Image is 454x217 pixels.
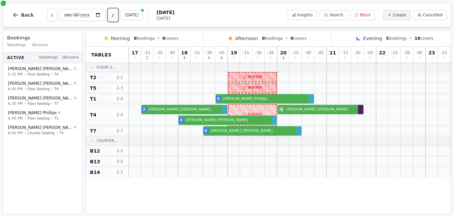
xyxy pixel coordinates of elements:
[233,56,235,60] span: 0
[47,9,57,21] button: Previous day
[54,101,58,106] span: T7
[282,56,284,60] span: 4
[286,36,288,41] span: •
[332,56,334,60] span: 0
[162,36,165,41] span: 0
[112,128,128,134] span: 2 - 7
[257,56,259,60] span: 0
[431,56,433,60] span: 0
[285,107,356,113] span: [PERSON_NAME] [PERSON_NAME]
[291,36,293,41] span: 0
[416,51,422,55] span: : 45
[413,10,447,20] button: Cancelled
[222,96,307,102] span: [PERSON_NAME] Phillips
[220,56,222,60] span: 4
[279,107,284,113] span: 4
[363,35,382,42] span: Evening
[245,56,247,60] span: 0
[235,35,258,42] span: Afternoon
[74,125,76,131] span: 4
[4,93,81,109] button: [PERSON_NAME] [PERSON_NAME]46:30 PM•Floor Seating•T7
[185,118,269,123] span: [PERSON_NAME] [PERSON_NAME]
[193,51,200,55] span: : 15
[7,34,79,41] h3: Bookings
[171,56,173,60] span: 0
[62,55,79,60] span: 18 covers
[8,116,23,121] span: 6:45 PM
[280,50,287,55] span: 20
[97,65,116,70] span: Floor S...
[90,169,100,176] span: B14
[307,56,309,60] span: 0
[112,96,128,101] span: 2 - 4
[383,10,411,20] button: Create
[415,36,420,41] span: 18
[297,12,313,18] span: Insights
[418,56,420,60] span: 0
[112,75,128,80] span: 2 - 2
[7,42,26,48] span: 5 bookings
[108,9,118,21] button: Next day
[59,131,63,136] span: T4
[206,51,212,55] span: : 30
[143,107,145,113] span: 2
[51,86,53,91] span: •
[54,86,58,91] span: T4
[205,128,207,134] span: 4
[292,51,299,55] span: : 15
[21,13,34,17] span: Back
[393,12,406,18] span: Create
[27,116,49,121] span: Floor Seating
[90,95,96,102] span: T1
[162,36,179,41] span: covers
[39,55,58,60] span: 5 bookings
[231,50,237,55] span: 19
[90,148,100,154] span: B12
[208,56,210,60] span: 4
[27,101,49,106] span: Floor Seating
[112,159,128,164] span: 2 - 2
[386,36,389,41] span: 5
[4,64,81,79] button: [PERSON_NAME] [PERSON_NAME]25:15 PM•Floor Seating•T4
[354,51,360,55] span: : 30
[112,170,128,175] span: 2 - 2
[91,51,112,58] span: Tables
[134,36,136,41] span: 0
[262,36,282,41] span: bookings
[441,51,447,55] span: : 15
[8,66,73,71] span: [PERSON_NAME] [PERSON_NAME]
[8,81,73,86] span: [PERSON_NAME] [PERSON_NAME]
[180,118,183,123] span: 4
[27,72,49,77] span: Floor Seating
[24,131,26,136] span: •
[134,36,154,41] span: bookings
[4,78,81,94] button: [PERSON_NAME] [PERSON_NAME]46:00 PM•Floor Seating•T4
[156,16,174,21] span: [DATE]
[24,116,26,121] span: •
[54,72,58,77] span: T4
[132,50,138,55] span: 17
[4,123,81,138] button: [PERSON_NAME] [PERSON_NAME]48:00 PM•Counter Seating•T4
[112,148,128,154] span: 2 - 2
[144,51,150,55] span: : 15
[8,71,23,77] span: 5:15 PM
[379,50,385,55] span: 22
[56,131,58,136] span: •
[112,85,128,91] span: 2 - 3
[366,51,373,55] span: : 45
[8,95,73,101] span: [PERSON_NAME] [PERSON_NAME]
[386,36,407,41] span: bookings
[90,112,96,118] span: T4
[181,50,188,55] span: 18
[156,51,162,55] span: : 30
[393,56,395,60] span: 0
[317,51,323,55] span: : 45
[156,9,174,16] span: [DATE]
[342,51,348,55] span: : 15
[54,116,58,121] span: T1
[97,138,118,143] span: Counter...
[27,86,49,91] span: Floor Seating
[121,10,143,20] button: [DATE]
[24,101,26,106] span: •
[217,96,220,102] span: 4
